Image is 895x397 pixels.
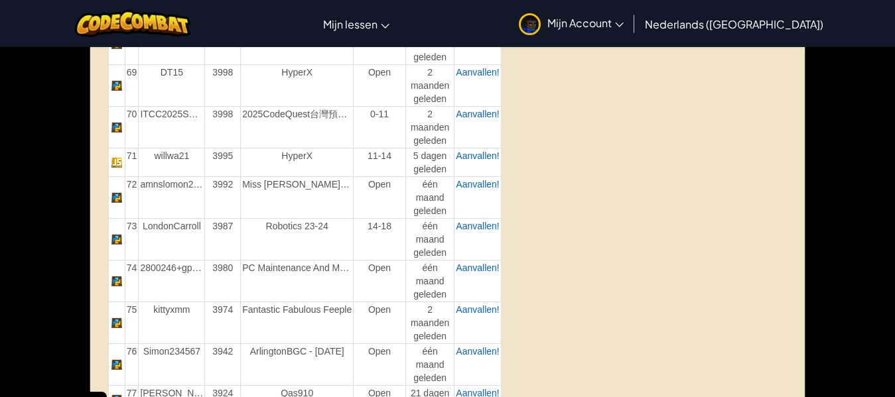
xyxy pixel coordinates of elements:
[645,17,823,31] span: Nederlands ([GEOGRAPHIC_DATA])
[323,17,378,31] span: Mijn lessen
[519,13,541,35] img: avatar
[241,148,354,176] td: HyperX
[205,218,241,260] td: 3987
[125,106,139,148] td: 70
[139,176,205,218] td: amnslomon2017
[139,106,205,148] td: ITCC2025SA045
[125,343,139,385] td: 76
[456,221,499,231] a: Aanvallen!
[125,148,139,176] td: 71
[139,343,205,385] td: Simon234567
[205,260,241,302] td: 3980
[405,176,454,218] td: één maand geleden
[354,64,406,106] td: Open
[405,260,454,302] td: één maand geleden
[139,64,205,106] td: DT15
[354,176,406,218] td: Open
[75,10,191,37] img: CodeCombat logo
[241,302,354,343] td: Fantastic Fabulous Feeple
[139,260,205,302] td: 2800246+gplus
[405,148,454,176] td: 5 dagen geleden
[241,106,354,148] td: 2025CodeQuest台灣預選賽 - 小學組初賽
[125,218,139,260] td: 73
[205,106,241,148] td: 3998
[456,179,499,190] a: Aanvallen!
[205,302,241,343] td: 3974
[241,218,354,260] td: Robotics 23-24
[354,343,406,385] td: Open
[139,218,205,260] td: LondonCarroll
[405,302,454,343] td: 2 maanden geleden
[405,343,454,385] td: één maand geleden
[405,218,454,260] td: één maand geleden
[354,106,406,148] td: 0-11
[354,148,406,176] td: 11-14
[205,176,241,218] td: 3992
[456,346,499,357] a: Aanvallen!
[125,176,139,218] td: 72
[456,67,499,78] a: Aanvallen!
[241,176,354,218] td: Miss [PERSON_NAME] warriors
[638,6,830,42] a: Nederlands ([GEOGRAPHIC_DATA])
[405,106,454,148] td: 2 maanden geleden
[125,64,139,106] td: 69
[241,260,354,302] td: PC Maintenance and More
[241,343,354,385] td: ArlingtonBGC - [DATE]
[354,302,406,343] td: Open
[456,150,499,161] a: Aanvallen!
[456,262,499,273] a: Aanvallen!
[241,64,354,106] td: HyperX
[405,64,454,106] td: 2 maanden geleden
[205,64,241,106] td: 3998
[205,148,241,176] td: 3995
[354,218,406,260] td: 14-18
[205,343,241,385] td: 3942
[512,3,630,44] a: Mijn Account
[456,304,499,315] a: Aanvallen!
[139,148,205,176] td: willwa21
[354,260,406,302] td: Open
[125,260,139,302] td: 74
[456,109,499,119] a: Aanvallen!
[125,302,139,343] td: 75
[139,302,205,343] td: kittyxmm
[316,6,396,42] a: Mijn lessen
[547,16,624,30] span: Mijn Account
